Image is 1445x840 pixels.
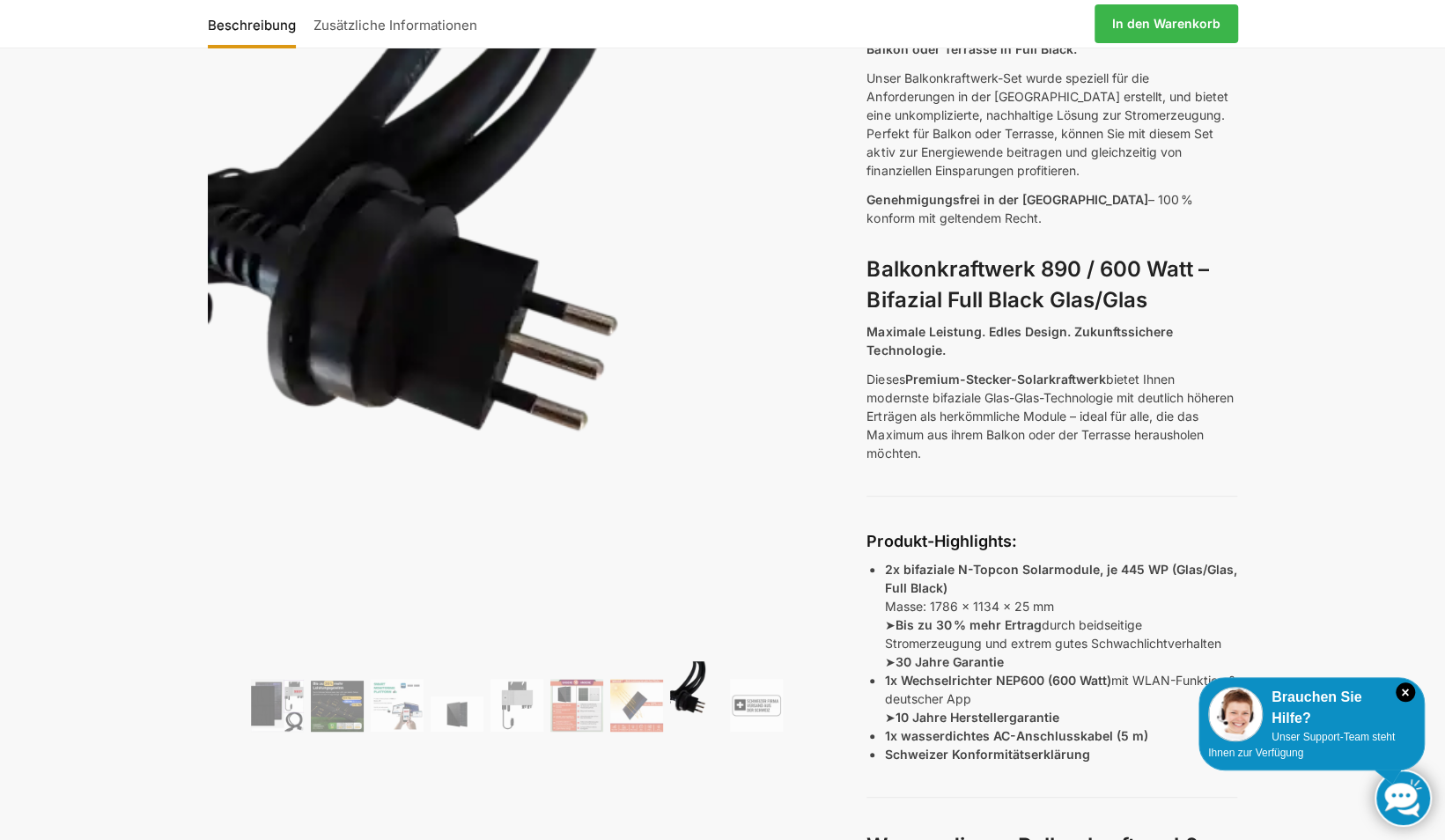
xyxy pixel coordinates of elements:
a: In den Warenkorb [1095,4,1238,43]
p: Unser Balkonkraftwerk-Set wurde speziell für die Anforderungen in der [GEOGRAPHIC_DATA] erstellt,... [866,69,1237,180]
strong: 10 Jahre Herstellergarantie [895,710,1058,725]
strong: 1x wasserdichtes AC-Anschlusskabel (5 m) [884,728,1147,743]
a: Beschreibung [208,3,305,45]
img: Bificial 30 % mehr Leistung [610,679,663,732]
strong: Premium-Stecker-Solarkraftwerk [904,372,1105,387]
p: Dieses bietet Ihnen modernste bifaziale Glas-Glas-Technologie mit deutlich höheren Erträgen als h... [866,370,1237,462]
img: Balkonkraftwerk 890/600 Watt bificial Glas/Glas – Bild 3 [371,679,424,732]
strong: Schweizer Konformitätserklärung [884,747,1089,762]
img: Balkonkraftwerk 890/600 Watt bificial Glas/Glas – Bild 5 [490,679,543,732]
img: Customer service [1208,687,1263,741]
p: mit WLAN-Funktion & deutscher App ➤ [884,671,1237,726]
div: Brauchen Sie Hilfe? [1208,687,1415,729]
p: Masse: 1786 x 1134 x 25 mm ➤ durch beidseitige Stromerzeugung und extrem gutes Schwachlichtverhal... [884,560,1237,671]
img: Bificiales Hochleistungsmodul [251,679,304,732]
strong: Balkonkraftwerk 890 / 600 Watt – Bifazial Full Black Glas/Glas [866,256,1208,313]
strong: 2x bifaziale N-Topcon Solarmodule, je 445 WP (Glas/Glas, Full Black) [884,562,1236,595]
span: Unser Support-Team steht Ihnen zur Verfügung [1208,731,1395,759]
strong: Bis zu 30 % mehr Ertrag [895,617,1041,632]
strong: 890/600 Watt Komplett-Set Stecker-Solarkraftwerk für Balkon oder Terrasse in Full Black. [866,23,1198,56]
img: Balkonkraftwerk 890/600 Watt bificial Glas/Glas – Bild 2 [311,681,364,731]
img: Anschlusskabel-3meter_schweizer-stecker [670,661,723,732]
strong: Produkt-Highlights: [866,532,1016,550]
strong: 30 Jahre Garantie [895,654,1003,669]
img: Balkonkraftwerk 890/600 Watt bificial Glas/Glas – Bild 9 [730,679,783,732]
i: Schließen [1396,682,1415,702]
a: Zusätzliche Informationen [305,3,486,45]
img: Bificial im Vergleich zu billig Modulen [550,679,603,732]
img: Maysun [431,696,483,732]
strong: 1x Wechselrichter NEP600 (600 Watt) [884,673,1110,688]
strong: Maximale Leistung. Edles Design. Zukunftssichere Technologie. [866,324,1172,357]
span: Genehmigungsfrei in der [GEOGRAPHIC_DATA] [866,192,1147,207]
span: – 100 % konform mit geltendem Recht. [866,192,1192,225]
